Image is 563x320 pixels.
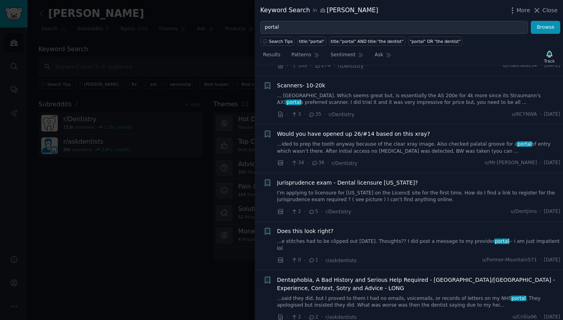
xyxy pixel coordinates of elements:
[482,257,537,264] span: u/Former-Mountain571
[544,62,560,69] span: [DATE]
[289,49,322,65] a: Patterns
[263,52,280,59] span: Results
[543,6,557,15] span: Close
[287,62,288,70] span: ·
[308,111,321,118] span: 35
[311,159,324,166] span: 36
[324,110,326,118] span: ·
[277,295,561,309] a: ...said they did, but I proved to them I had no emails, voicemails, or records of letters on my N...
[304,207,305,216] span: ·
[485,159,537,166] span: u/Mr-[PERSON_NAME]
[540,257,541,264] span: ·
[329,37,405,46] a: title:"portal" AND title:"the dentist"
[517,6,530,15] span: More
[375,52,383,59] span: Ask
[333,62,335,70] span: ·
[327,159,329,167] span: ·
[260,6,378,15] div: Keyword Search [PERSON_NAME]
[304,110,305,118] span: ·
[544,111,560,118] span: [DATE]
[531,21,560,34] button: Browse
[508,6,530,15] button: More
[540,159,541,166] span: ·
[315,62,331,69] span: 274
[331,39,403,44] div: title:"portal" AND title:"the dentist"
[277,276,561,292] a: Dentaphobia, A Bad History and Serious Help Required - [GEOGRAPHIC_DATA]/[GEOGRAPHIC_DATA] - Expe...
[544,257,560,264] span: [DATE]
[269,39,293,44] span: Search Tips
[331,52,355,59] span: Sentiment
[277,141,561,155] a: ...ided to prep the tooth anyway because of the clear xray image. Also checked palatal groove for...
[321,256,323,265] span: ·
[260,37,294,46] button: Search Tips
[291,159,304,166] span: 34
[326,209,351,215] span: r/Dentistry
[310,62,311,70] span: ·
[277,130,430,138] a: Would you have opened up 26/#14 based on this xray?
[326,258,357,263] span: r/askdentists
[511,208,537,215] span: u/Dentjims
[291,208,301,215] span: 2
[287,110,288,118] span: ·
[277,92,561,106] a: ... [GEOGRAPHIC_DATA]. Which seems great but, is essentially the AS 200e for 4k more since its St...
[540,111,541,118] span: ·
[329,112,355,117] span: r/Dentistry
[517,141,532,147] span: portal
[260,49,283,65] a: Results
[277,227,334,235] a: Does this look right?
[260,21,528,34] input: Try a keyword related to your business
[408,37,462,46] a: "portal" OR "the dentist"
[541,48,557,65] button: Track
[511,296,526,301] span: portal
[286,100,302,105] span: portal
[304,256,305,265] span: ·
[287,207,288,216] span: ·
[277,238,561,252] a: ...e stitches had to be clipped out [DATE]. Thoughts?? I did post a message to my providerportal-...
[291,257,301,264] span: 0
[338,63,364,69] span: r/Dentistry
[372,49,394,65] a: Ask
[540,62,541,69] span: ·
[308,208,318,215] span: 5
[287,159,288,167] span: ·
[410,39,460,44] div: "portal" OR "the dentist"
[326,314,357,320] span: r/askdentists
[313,7,317,14] span: in
[277,190,561,203] a: I’m applying to licensure for [US_STATE] on the LicencE site for the first time. How do I find a ...
[299,39,325,44] div: title:"portal"
[307,159,309,167] span: ·
[297,37,326,46] a: title:"portal"
[544,159,560,166] span: [DATE]
[544,58,555,64] div: Track
[328,49,366,65] a: Sentiment
[332,161,358,166] span: r/Dentistry
[540,208,541,215] span: ·
[277,81,326,90] a: Scanners- 10-20k
[308,257,318,264] span: 1
[291,111,301,118] span: 3
[503,62,537,69] span: u/maxnwax54
[533,6,557,15] button: Close
[544,208,560,215] span: [DATE]
[277,179,418,187] a: Jurisprudence exam - Dental licensure [US_STATE]?
[287,256,288,265] span: ·
[512,111,537,118] span: u/KCYNWA
[291,62,307,69] span: 186
[321,207,323,216] span: ·
[494,239,510,244] span: portal
[291,52,311,59] span: Patterns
